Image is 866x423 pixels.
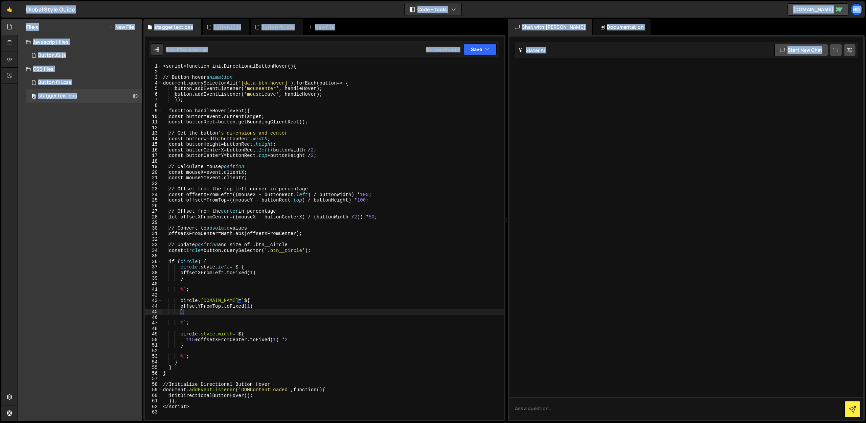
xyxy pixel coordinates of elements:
[145,365,162,371] div: 55
[26,49,142,62] div: 16990/46606.js
[145,159,162,164] div: 18
[145,320,162,326] div: 47
[788,3,848,16] a: [DOMAIN_NAME]
[145,164,162,170] div: 19
[145,75,162,80] div: 3
[145,398,162,404] div: 61
[145,264,162,270] div: 37
[145,382,162,387] div: 58
[145,97,162,103] div: 7
[145,331,162,337] div: 49
[38,52,66,58] div: ButtonJS.js
[145,131,162,136] div: 13
[145,404,162,410] div: 62
[145,108,162,114] div: 9
[145,103,162,109] div: 8
[145,69,162,75] div: 2
[26,89,142,103] div: 16990/46612.css
[145,175,162,181] div: 21
[145,231,162,237] div: 31
[426,47,460,52] div: Not saved to prod
[145,197,162,203] div: 25
[26,5,75,14] div: Global Style Guide
[145,142,162,147] div: 15
[145,119,162,125] div: 11
[145,304,162,309] div: 44
[145,359,162,365] div: 54
[145,220,162,226] div: 29
[145,337,162,343] div: 50
[145,86,162,92] div: 5
[518,47,545,53] h2: Slater AI
[145,153,162,159] div: 17
[145,186,162,192] div: 23
[145,270,162,276] div: 38
[18,35,142,49] div: Javascript files
[166,47,207,52] div: Saved
[145,64,162,69] div: 1
[145,209,162,214] div: 27
[145,387,162,393] div: 59
[145,348,162,354] div: 52
[145,192,162,198] div: 24
[154,24,193,30] div: stagger text.css
[145,371,162,376] div: 56
[1,1,18,18] a: 🤙
[26,23,38,31] h2: Files
[145,203,162,209] div: 26
[38,93,77,99] div: stagger text.css
[145,259,162,265] div: 36
[145,292,162,298] div: 42
[145,409,162,415] div: 63
[145,315,162,321] div: 46
[850,3,863,16] a: Ho
[145,125,162,131] div: 12
[145,181,162,187] div: 22
[145,309,162,315] div: 45
[308,24,337,30] div: New File
[464,43,497,55] button: Save
[145,281,162,287] div: 40
[145,298,162,304] div: 43
[145,114,162,120] div: 10
[593,19,651,35] div: Documentation
[213,24,241,30] div: ButtonJS.js
[145,242,162,248] div: 33
[145,354,162,359] div: 53
[109,24,134,30] button: New File
[145,226,162,231] div: 30
[145,276,162,281] div: 39
[18,62,142,76] div: CSS files
[145,253,162,259] div: 35
[774,44,828,56] button: Start new chat
[145,287,162,292] div: 41
[145,393,162,399] div: 60
[145,214,162,220] div: 28
[405,3,461,16] button: Code + Tools
[261,24,295,30] div: Button fill.css
[145,170,162,175] div: 20
[145,80,162,86] div: 4
[145,248,162,254] div: 34
[145,343,162,348] div: 51
[145,92,162,97] div: 6
[145,326,162,332] div: 48
[145,136,162,142] div: 14
[26,76,142,89] div: 16990/46605.css
[145,237,162,242] div: 32
[508,19,592,35] div: Chat with [PERSON_NAME]
[145,147,162,153] div: 16
[178,47,207,52] div: 10 seconds ago
[38,79,71,86] div: Button fill.css
[145,376,162,382] div: 57
[32,94,36,99] span: 0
